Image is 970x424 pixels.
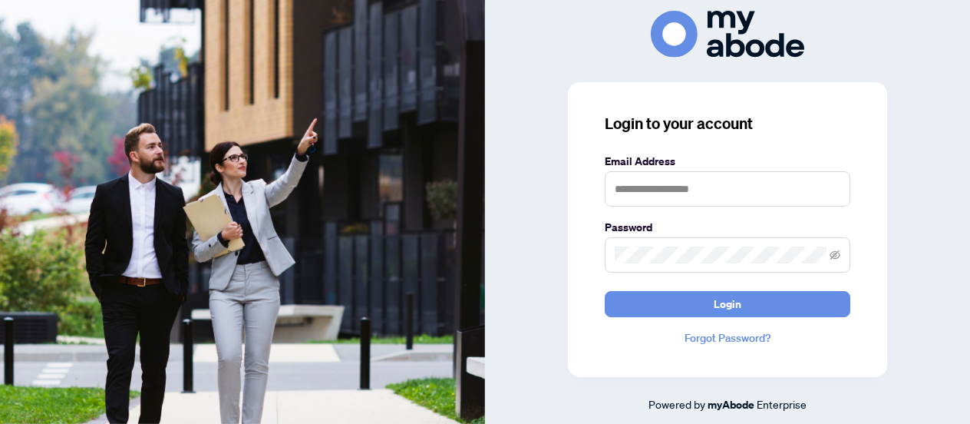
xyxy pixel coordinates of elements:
img: ma-logo [651,11,804,58]
span: Enterprise [757,397,807,411]
label: Password [605,219,850,236]
h3: Login to your account [605,113,850,134]
span: eye-invisible [830,250,840,260]
a: Forgot Password? [605,330,850,346]
button: Login [605,291,850,317]
label: Email Address [605,153,850,170]
span: Login [714,292,741,316]
span: Powered by [648,397,705,411]
a: myAbode [708,396,754,413]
